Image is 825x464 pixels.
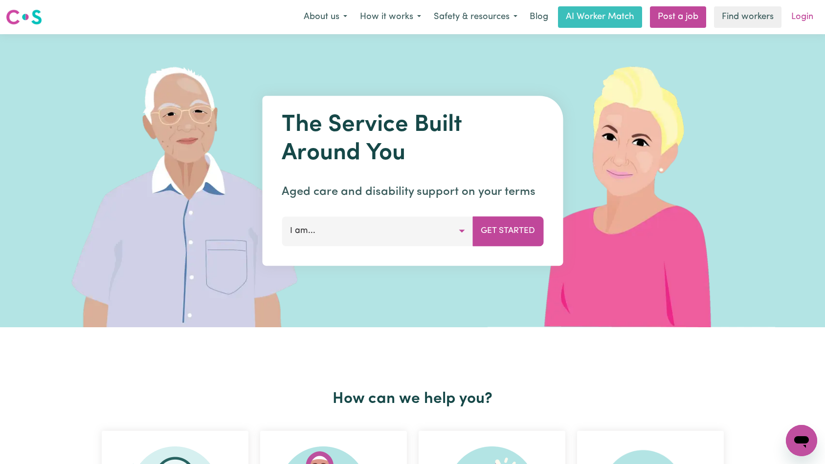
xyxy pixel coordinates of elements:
button: How it works [354,7,427,27]
a: Find workers [714,6,781,28]
button: I am... [282,216,473,246]
h2: How can we help you? [96,390,730,408]
h1: The Service Built Around You [282,111,543,168]
p: Aged care and disability support on your terms [282,183,543,201]
a: Blog [524,6,554,28]
iframe: Button to launch messaging window [786,425,817,456]
button: About us [297,7,354,27]
img: Careseekers logo [6,8,42,26]
button: Safety & resources [427,7,524,27]
a: Careseekers logo [6,6,42,28]
a: AI Worker Match [558,6,642,28]
button: Get Started [472,216,543,246]
a: Login [785,6,819,28]
a: Post a job [650,6,706,28]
